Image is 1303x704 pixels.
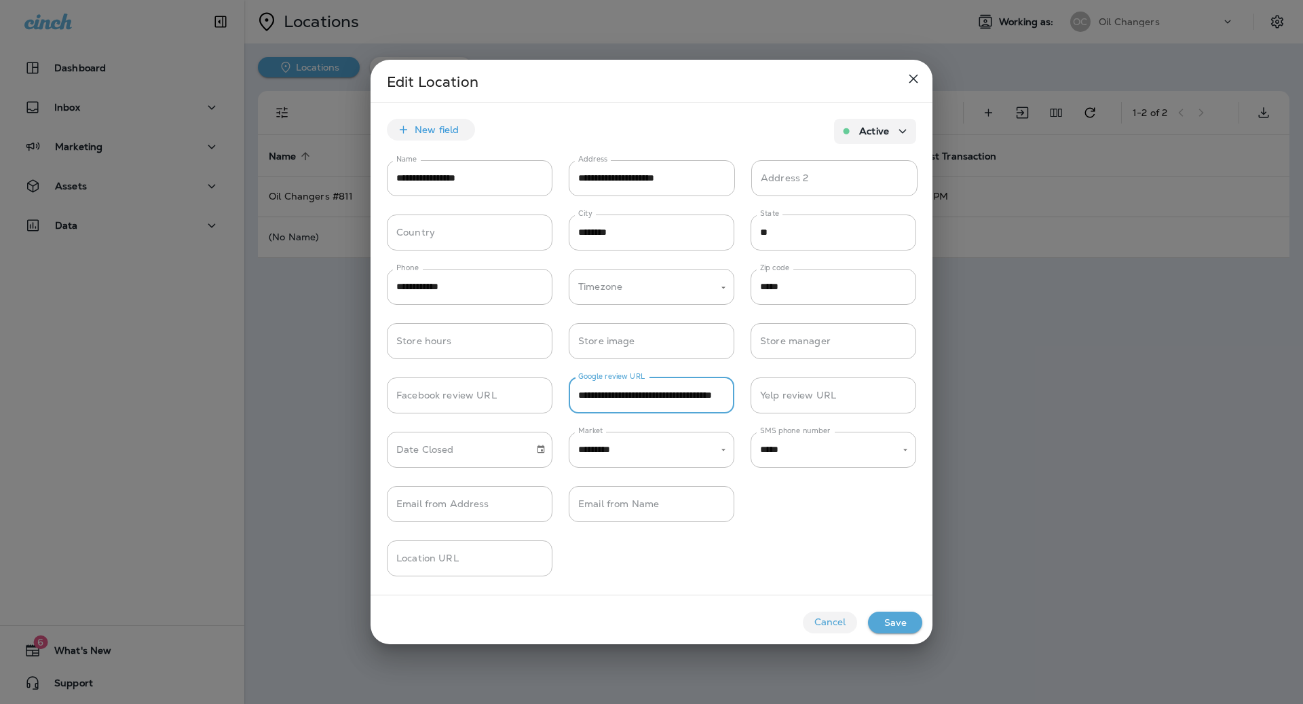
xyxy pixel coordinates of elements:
label: Address [578,154,607,164]
p: Active [859,126,889,136]
h2: Edit Location [371,60,932,102]
p: New field [415,124,459,135]
label: Market [578,426,603,436]
button: Open [717,444,730,456]
button: Open [717,282,730,294]
label: Google review URL [578,371,645,382]
label: Name [396,154,417,164]
button: Choose date [531,439,551,460]
button: Cancel [803,612,857,633]
button: Active [834,119,916,144]
label: Phone [396,263,419,273]
label: SMS phone number [760,426,831,436]
label: Zip code [760,263,789,273]
button: close [900,65,927,92]
label: State [760,208,779,219]
button: Save [868,612,922,633]
button: New field [387,119,475,141]
label: City [578,208,592,219]
button: Open [899,444,911,456]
